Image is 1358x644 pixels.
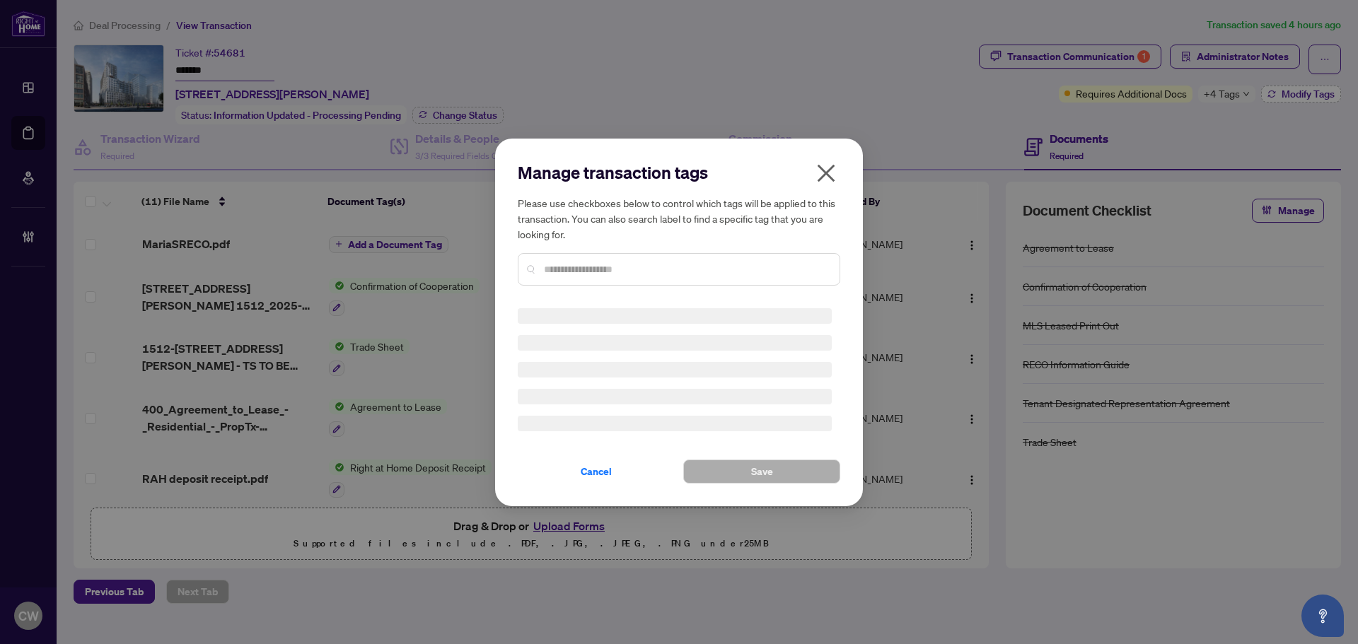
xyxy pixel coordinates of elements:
button: Open asap [1301,595,1344,637]
span: close [815,162,837,185]
button: Cancel [518,459,675,484]
h5: Please use checkboxes below to control which tags will be applied to this transaction. You can al... [518,195,840,242]
button: Save [683,459,840,484]
h2: Manage transaction tags [518,161,840,184]
span: Cancel [581,460,612,483]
